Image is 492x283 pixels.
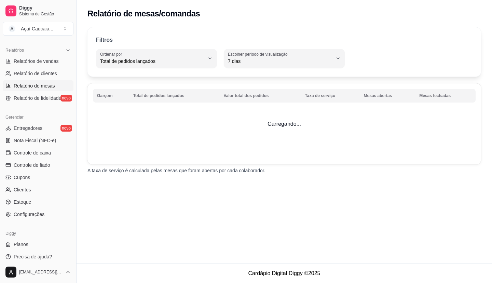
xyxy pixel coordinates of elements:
a: Clientes [3,184,73,195]
span: Relatório de mesas [14,82,55,89]
footer: Cardápio Digital Diggy © 2025 [77,264,492,283]
p: A taxa de serviço é calculada pelas mesas que foram abertas por cada colaborador. [87,167,481,174]
div: Gerenciar [3,112,73,123]
span: Relatório de clientes [14,70,57,77]
div: Diggy [3,228,73,239]
span: Controle de caixa [14,149,51,156]
span: Relatórios de vendas [14,58,59,65]
a: Controle de caixa [3,147,73,158]
button: [EMAIL_ADDRESS][DOMAIN_NAME] [3,264,73,280]
span: Planos [14,241,28,248]
span: 7 dias [228,58,332,65]
a: Relatório de fidelidadenovo [3,93,73,104]
a: Planos [3,239,73,250]
span: Nota Fiscal (NFC-e) [14,137,56,144]
span: Configurações [14,211,44,218]
span: Estoque [14,199,31,205]
h2: Relatório de mesas/comandas [87,8,200,19]
span: Controle de fiado [14,162,50,169]
button: Escolher período de visualização7 dias [224,49,345,68]
a: Estoque [3,197,73,207]
a: Entregadoresnovo [3,123,73,134]
button: Ordenar porTotal de pedidos lançados [96,49,217,68]
a: DiggySistema de Gestão [3,3,73,19]
p: Filtros [96,36,113,44]
a: Controle de fiado [3,160,73,171]
span: Relatório de fidelidade [14,95,61,102]
td: Carregando... [87,83,481,164]
span: Sistema de Gestão [19,11,71,17]
a: Configurações [3,209,73,220]
span: Cupons [14,174,30,181]
span: A [9,25,15,32]
span: Precisa de ajuda? [14,253,52,260]
span: Relatórios [5,48,24,53]
span: Entregadores [14,125,42,132]
label: Escolher período de visualização [228,51,290,57]
div: Açaí Caucaia ... [21,25,53,32]
span: Total de pedidos lançados [100,58,205,65]
a: Nota Fiscal (NFC-e) [3,135,73,146]
a: Relatório de mesas [3,80,73,91]
a: Precisa de ajuda? [3,251,73,262]
a: Relatório de clientes [3,68,73,79]
button: Select a team [3,22,73,36]
span: Clientes [14,186,31,193]
span: [EMAIL_ADDRESS][DOMAIN_NAME] [19,269,63,275]
label: Ordenar por [100,51,124,57]
span: Diggy [19,5,71,11]
a: Relatórios de vendas [3,56,73,67]
a: Cupons [3,172,73,183]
